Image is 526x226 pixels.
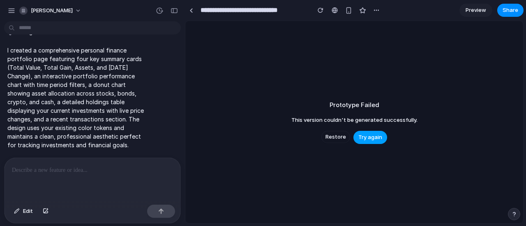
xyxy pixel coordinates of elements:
[7,46,145,149] p: I created a comprehensive personal finance portfolio page featuring four key summary cards (Total...
[16,4,85,17] button: [PERSON_NAME]
[358,133,382,142] span: Try again
[503,6,518,14] span: Share
[321,131,350,143] button: Restore
[291,116,418,124] span: This version couldn't be generated successfully.
[31,7,73,15] span: [PERSON_NAME]
[325,133,346,141] span: Restore
[497,4,524,17] button: Share
[353,131,387,144] button: Try again
[466,6,486,14] span: Preview
[459,4,492,17] a: Preview
[330,100,379,110] h2: Prototype Failed
[10,205,37,218] button: Edit
[23,207,33,215] span: Edit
